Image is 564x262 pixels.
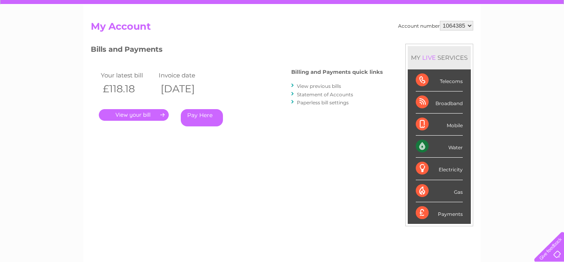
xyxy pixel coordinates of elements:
[99,109,169,121] a: .
[20,21,61,45] img: logo.png
[157,81,215,97] th: [DATE]
[416,136,463,158] div: Water
[297,83,341,89] a: View previous bills
[157,70,215,81] td: Invoice date
[297,91,353,97] a: Statement of Accounts
[416,180,463,202] div: Gas
[416,158,463,180] div: Electricity
[297,100,349,106] a: Paperless bill settings
[416,114,463,136] div: Mobile
[181,109,223,126] a: Pay Here
[291,69,383,75] h4: Billing and Payments quick links
[443,34,460,40] a: Energy
[494,34,506,40] a: Blog
[465,34,489,40] a: Telecoms
[398,21,473,30] div: Account number
[421,54,437,61] div: LIVE
[93,4,472,39] div: Clear Business is a trading name of Verastar Limited (registered in [GEOGRAPHIC_DATA] No. 3667643...
[416,202,463,224] div: Payments
[91,44,383,58] h3: Bills and Payments
[416,69,463,91] div: Telecoms
[99,70,157,81] td: Your latest bill
[511,34,530,40] a: Contact
[537,34,556,40] a: Log out
[99,81,157,97] th: £118.18
[423,34,438,40] a: Water
[408,46,471,69] div: MY SERVICES
[413,4,468,14] a: 0333 014 3131
[416,91,463,114] div: Broadband
[91,21,473,36] h2: My Account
